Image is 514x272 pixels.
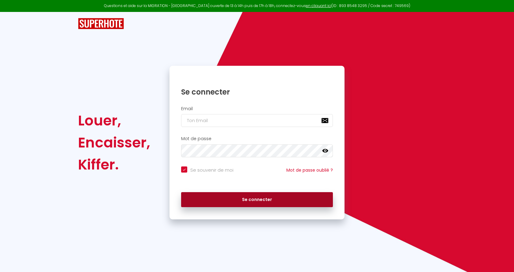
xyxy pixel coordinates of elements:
[181,106,333,111] h2: Email
[181,192,333,207] button: Se connecter
[78,132,150,154] div: Encaisser,
[181,136,333,141] h2: Mot de passe
[286,167,333,173] a: Mot de passe oublié ?
[306,3,331,8] a: en cliquant ici
[78,18,124,29] img: SuperHote logo
[78,110,150,132] div: Louer,
[181,114,333,127] input: Ton Email
[78,154,150,176] div: Kiffer.
[181,87,333,97] h1: Se connecter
